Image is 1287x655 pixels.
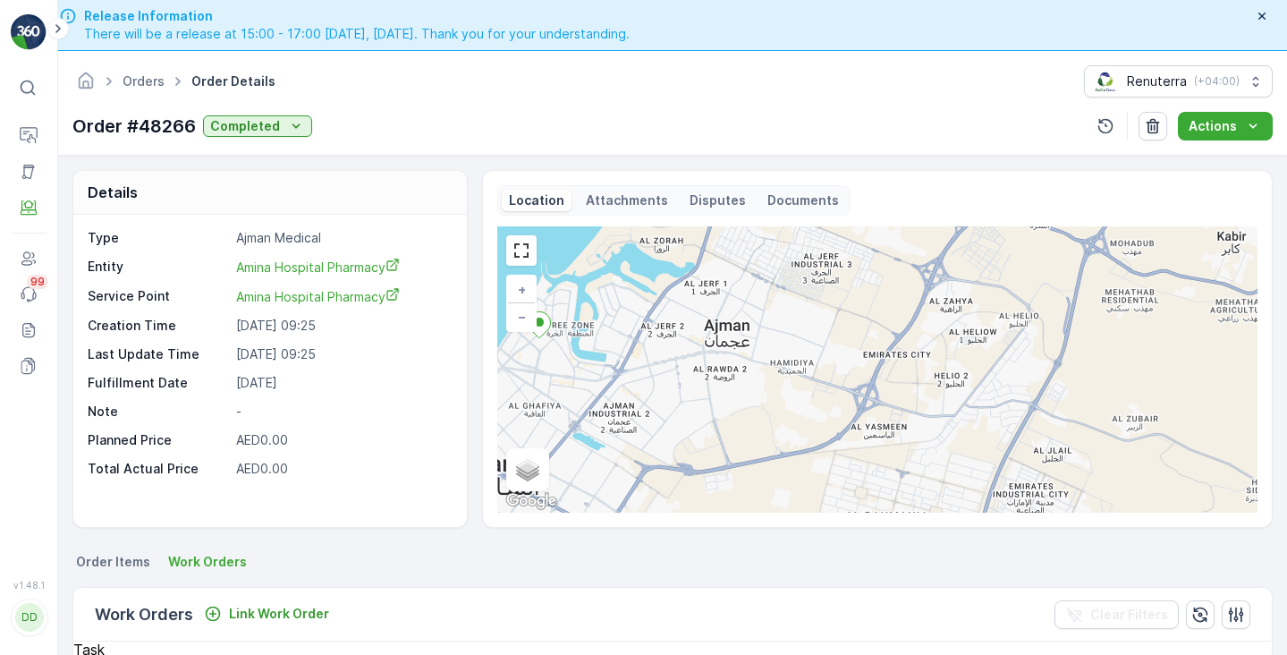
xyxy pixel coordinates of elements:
p: Total Actual Price [88,461,199,476]
a: Orders [123,73,165,89]
button: Link Work Order [197,603,336,625]
p: [DATE] [236,374,448,392]
p: Planned Price [88,432,172,447]
p: Fulfillment Date [88,374,229,392]
img: logo [11,14,47,50]
p: - [236,403,448,421]
p: Details [88,182,138,203]
p: ( +04:00 ) [1194,74,1240,89]
a: Amina Hospital Pharmacy [236,258,448,276]
span: v 1.48.1 [11,580,47,591]
span: Amina Hospital Pharmacy [236,289,400,304]
p: Actions [1189,117,1237,135]
span: + [518,282,526,297]
p: Creation Time [88,317,229,335]
a: View Fullscreen [508,237,535,264]
p: Link Work Order [229,605,329,623]
p: [DATE] 09:25 [236,317,448,335]
p: 99 [30,275,45,289]
span: AED0.00 [236,461,288,476]
p: [DATE] 09:25 [236,345,448,363]
a: Zoom In [508,276,535,303]
p: Disputes [690,191,746,209]
button: Renuterra(+04:00) [1084,65,1273,98]
button: Actions [1178,112,1273,140]
p: Location [509,191,564,209]
span: AED0.00 [236,432,288,447]
button: Completed [203,115,312,137]
span: Amina Hospital Pharmacy [236,259,400,275]
p: Entity [88,258,229,276]
p: Completed [210,117,280,135]
p: Clear Filters [1090,606,1168,624]
span: Work Orders [168,553,247,571]
span: − [518,309,527,324]
a: Open this area in Google Maps (opens a new window) [502,489,561,513]
button: DD [11,594,47,641]
button: Clear Filters [1054,600,1179,629]
p: Order #48266 [72,113,196,140]
p: Service Point [88,287,229,306]
p: Ajman Medical [236,229,448,247]
p: Renuterra [1127,72,1187,90]
span: Order Details [188,72,279,90]
p: Last Update Time [88,345,229,363]
img: Google [502,489,561,513]
span: There will be a release at 15:00 - 17:00 [DATE], [DATE]. Thank you for your understanding. [84,25,630,43]
p: Documents [767,191,839,209]
a: Homepage [76,78,96,93]
p: Work Orders [95,602,193,627]
a: 99 [11,276,47,312]
span: Release Information [84,7,630,25]
div: DD [15,603,44,632]
span: Order Items [76,553,150,571]
a: Zoom Out [508,303,535,330]
p: Type [88,229,229,247]
p: Attachments [586,191,668,209]
a: Amina Hospital Pharmacy [236,287,448,306]
p: Note [88,403,229,421]
a: Layers [508,450,547,489]
img: Screenshot_2024-07-26_at_13.33.01.png [1092,72,1120,91]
